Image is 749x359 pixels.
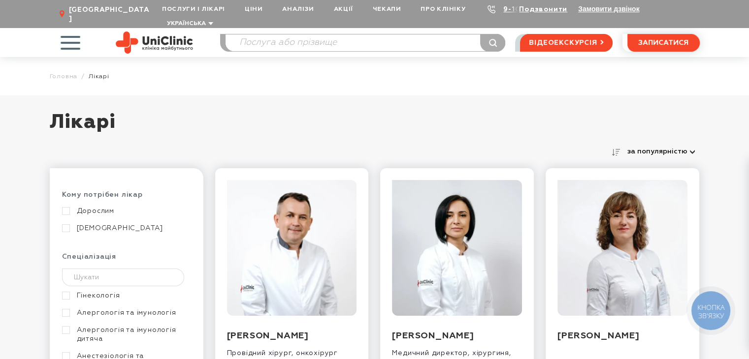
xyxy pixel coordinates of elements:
span: [GEOGRAPHIC_DATA] [68,5,152,23]
span: відеоекскурсія [529,34,597,51]
div: Провідний хірург, онкохірург [227,341,357,358]
a: [PERSON_NAME] [392,331,474,340]
a: Гінекологія [62,291,189,300]
a: Алергологія та імунологія [62,308,189,317]
a: 9-103 [503,6,525,13]
img: Захарчук Олександр Валентинович [227,180,357,316]
a: [PERSON_NAME] [227,331,309,340]
input: Шукати [62,269,185,286]
span: Лікарі [89,73,109,80]
img: Uniclinic [116,31,193,54]
a: Головна [50,73,78,80]
a: відеоекскурсія [520,34,612,52]
img: Назарова Інна Леонідівна [557,180,687,316]
button: записатися [627,34,700,52]
span: КНОПКА ЗВ'ЯЗКУ [697,302,724,320]
a: Алергологія та імунологія дитяча [62,326,189,343]
button: Замовити дзвінок [578,5,639,13]
div: Кому потрібен лікар [62,190,191,207]
a: [DEMOGRAPHIC_DATA] [62,224,189,233]
h1: Лікарі [50,110,700,145]
input: Послуга або прізвище [226,34,505,51]
span: Українська [167,21,206,27]
a: [PERSON_NAME] [557,331,639,340]
a: Подзвонити [519,6,567,13]
a: Дорослим [62,207,189,215]
img: Смирнова Дар'я Олександрівна [392,180,522,316]
span: записатися [638,39,688,46]
button: Українська [164,20,213,28]
button: за популярністю [623,145,700,158]
div: Спеціалізація [62,252,191,269]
